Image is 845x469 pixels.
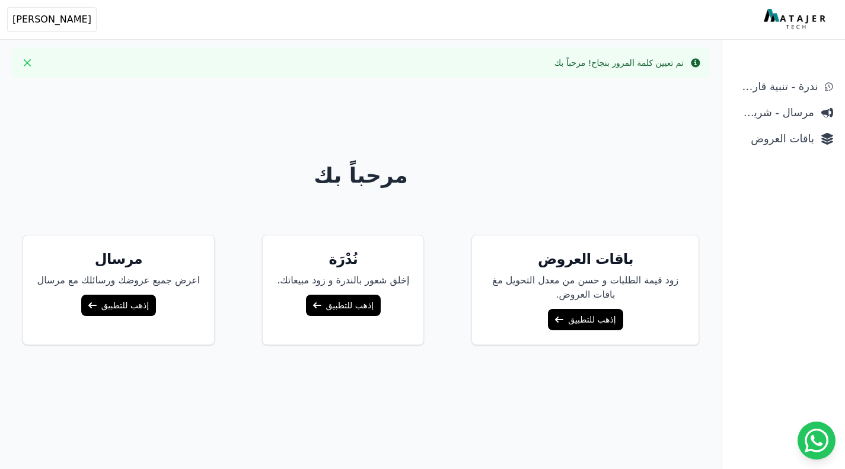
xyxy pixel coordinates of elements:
button: [PERSON_NAME] [7,7,97,32]
span: ندرة - تنبية قارب علي النفاذ [734,78,818,95]
p: اعرض جميع عروضك ورسائلك مع مرسال [37,273,200,288]
span: باقات العروض [734,130,814,147]
p: زود قيمة الطلبات و حسن من معدل التحويل مغ باقات العروض. [486,273,684,302]
a: إذهب للتطبيق [81,295,156,316]
button: Close [18,53,37,72]
img: MatajerTech Logo [764,9,828,30]
a: إذهب للتطبيق [306,295,381,316]
h5: باقات العروض [486,250,684,269]
h5: مرسال [37,250,200,269]
span: [PERSON_NAME] [12,12,91,27]
p: إخلق شعور بالندرة و زود مبيعاتك. [277,273,409,288]
span: مرسال - شريط دعاية [734,104,814,121]
a: إذهب للتطبيق [548,309,623,330]
h5: نُدْرَة [277,250,409,269]
div: تم تعيين كلمة المرور بنجاح! مرحباً بك [554,57,684,69]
